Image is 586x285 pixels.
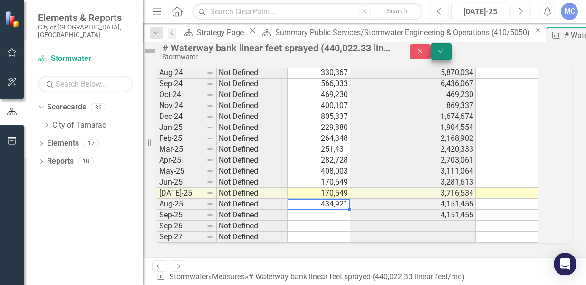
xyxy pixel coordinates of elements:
[163,43,391,53] div: # Waterway bank linear feet sprayed (440,022.33 linear feet/mo)
[206,146,214,153] img: 8DAGhfEEPCf229AAAAAElFTkSuQmCC
[47,102,86,113] a: Scorecards
[206,91,214,98] img: 8DAGhfEEPCf229AAAAAElFTkSuQmCC
[288,199,350,210] td: 434,921
[157,155,204,166] td: Apr-25
[206,124,214,131] img: 8DAGhfEEPCf229AAAAAElFTkSuQmCC
[206,135,214,142] img: 8DAGhfEEPCf229AAAAAElFTkSuQmCC
[217,89,288,100] td: Not Defined
[197,27,247,39] div: Strategy Page
[288,100,350,111] td: 400,107
[169,272,208,281] a: Stormwater
[157,68,204,79] td: Aug-24
[52,120,143,131] a: City of Tamarac
[157,144,204,155] td: Mar-25
[413,188,476,199] td: 3,716,534
[206,157,214,164] img: 8DAGhfEEPCf229AAAAAElFTkSuQmCC
[206,80,214,88] img: 8DAGhfEEPCf229AAAAAElFTkSuQmCC
[157,177,204,188] td: Jun-25
[157,166,204,177] td: May-25
[454,6,506,18] div: [DATE]-25
[554,253,576,275] div: Open Intercom Messenger
[387,7,407,15] span: Search
[157,89,204,100] td: Oct-24
[561,3,578,20] button: MC
[259,27,532,39] a: Summary Public Services/Stormwater Engineering & Operations (410/5050)
[413,144,476,155] td: 2,420,333
[206,211,214,219] img: 8DAGhfEEPCf229AAAAAElFTkSuQmCC
[217,177,288,188] td: Not Defined
[288,122,350,133] td: 229,880
[157,122,204,133] td: Jan-25
[249,272,465,281] div: # Waterway bank linear feet sprayed (440,022.33 linear feet/mo)
[206,222,214,230] img: 8DAGhfEEPCf229AAAAAElFTkSuQmCC
[157,188,204,199] td: [DATE]-25
[413,133,476,144] td: 2,168,902
[217,100,288,111] td: Not Defined
[413,68,476,79] td: 5,870,034
[157,199,204,210] td: Aug-25
[413,155,476,166] td: 2,703,061
[47,156,74,167] a: Reports
[206,178,214,186] img: 8DAGhfEEPCf229AAAAAElFTkSuQmCC
[143,43,158,59] img: Not Defined
[413,122,476,133] td: 1,904,554
[288,144,350,155] td: 251,431
[206,102,214,109] img: 8DAGhfEEPCf229AAAAAElFTkSuQmCC
[288,177,350,188] td: 170,549
[78,157,94,166] div: 18
[217,188,288,199] td: Not Defined
[206,200,214,208] img: 8DAGhfEEPCf229AAAAAElFTkSuQmCC
[217,111,288,122] td: Not Defined
[413,100,476,111] td: 869,337
[374,5,421,18] button: Search
[217,122,288,133] td: Not Defined
[217,133,288,144] td: Not Defined
[217,79,288,89] td: Not Defined
[288,166,350,177] td: 408,003
[38,12,133,23] span: Elements & Reports
[413,79,476,89] td: 6,436,067
[288,89,350,100] td: 469,230
[217,210,288,221] td: Not Defined
[38,53,133,64] a: Stormwater
[288,79,350,89] td: 566,033
[413,166,476,177] td: 3,111,064
[157,210,204,221] td: Sep-25
[217,155,288,166] td: Not Defined
[47,138,79,149] a: Elements
[157,111,204,122] td: Dec-24
[157,232,204,243] td: Sep-27
[451,3,509,20] button: [DATE]-25
[413,89,476,100] td: 469,230
[288,188,350,199] td: 170,549
[181,27,247,39] a: Strategy Page
[275,27,532,39] div: Summary Public Services/Stormwater Engineering & Operations (410/5050)
[206,113,214,120] img: 8DAGhfEEPCf229AAAAAElFTkSuQmCC
[38,76,133,92] input: Search Below...
[84,139,99,147] div: 17
[217,232,288,243] td: Not Defined
[288,155,350,166] td: 282,728
[212,272,245,281] a: Measures
[157,133,204,144] td: Feb-25
[288,111,350,122] td: 805,337
[206,189,214,197] img: 8DAGhfEEPCf229AAAAAElFTkSuQmCC
[217,166,288,177] td: Not Defined
[217,199,288,210] td: Not Defined
[413,210,476,221] td: 4,151,455
[156,272,469,283] div: » »
[206,233,214,241] img: 8DAGhfEEPCf229AAAAAElFTkSuQmCC
[5,10,21,27] img: ClearPoint Strategy
[288,68,350,79] td: 330,367
[413,111,476,122] td: 1,674,674
[217,68,288,79] td: Not Defined
[206,167,214,175] img: 8DAGhfEEPCf229AAAAAElFTkSuQmCC
[192,3,423,20] input: Search ClearPoint...
[38,23,133,39] small: City of [GEOGRAPHIC_DATA], [GEOGRAPHIC_DATA]
[217,144,288,155] td: Not Defined
[157,79,204,89] td: Sep-24
[163,53,391,60] div: Stormwater
[413,177,476,188] td: 3,281,613
[288,133,350,144] td: 264,348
